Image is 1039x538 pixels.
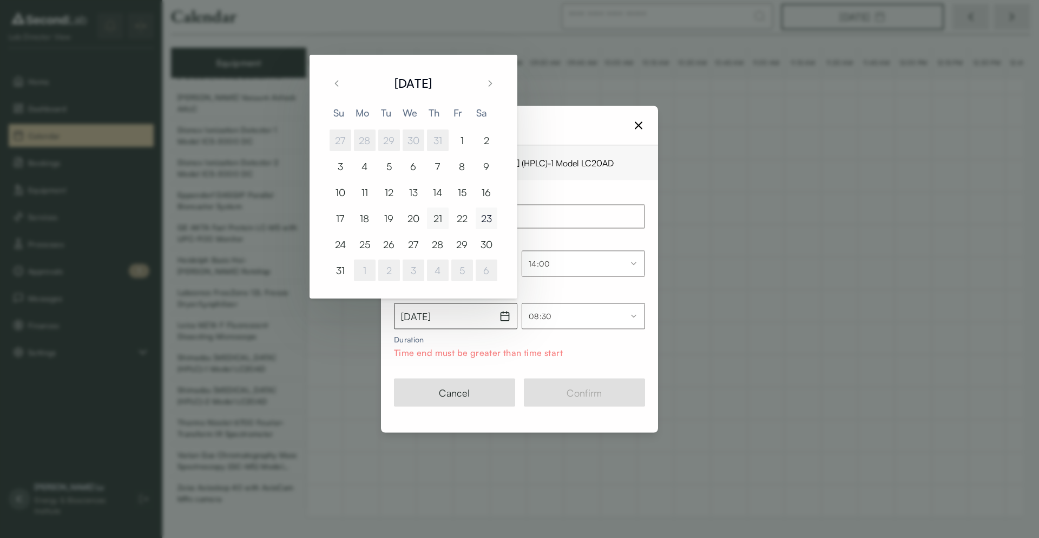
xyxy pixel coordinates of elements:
button: 13 [403,182,424,203]
th: Saturday [470,105,494,121]
div: Duration [394,333,645,345]
div: Time start [394,235,645,246]
button: 31 [330,260,351,281]
button: 2 [378,260,400,281]
button: 8 [451,155,473,177]
button: 6 [403,155,424,177]
button: 16 [476,182,497,203]
button: 29 [451,234,473,255]
button: 17 [330,208,351,229]
button: 30 [403,129,424,151]
button: 5 [451,260,473,281]
button: 24 [330,234,351,255]
div: [DATE] [394,74,432,92]
button: 6 [476,260,497,281]
button: 22 [451,208,473,229]
button: 4 [354,155,376,177]
button: 1 [354,260,376,281]
button: 12 [378,182,400,203]
span: Time end must be greater than time start [394,347,563,358]
button: 25 [354,234,376,255]
th: Tuesday [374,105,398,121]
th: Friday [446,105,470,121]
button: [DATE] [394,303,517,329]
th: Sunday [327,105,351,121]
button: 9 [476,155,497,177]
button: 30 [476,234,497,255]
button: 7 [427,155,449,177]
button: 20 [403,208,424,229]
button: 29 [378,129,400,151]
button: 14 [427,182,449,203]
th: Wednesday [398,105,422,121]
button: 27 [330,129,351,151]
button: 28 [354,129,376,151]
button: Go to next month [483,76,498,91]
button: 3 [330,155,351,177]
button: 10 [330,182,351,203]
div: Time end [394,287,645,299]
button: 1 [451,129,473,151]
th: Thursday [422,105,446,121]
button: 11 [354,182,376,203]
button: Cancel [394,378,515,406]
button: 26 [378,234,400,255]
button: 23 [476,208,497,229]
button: 3 [403,260,424,281]
button: Go to previous month [329,76,344,91]
button: 4 [427,260,449,281]
button: 31 [427,129,449,151]
button: 18 [354,208,376,229]
div: Purpose [394,189,645,200]
button: 15 [451,182,473,203]
button: 19 [378,208,400,229]
button: 28 [427,234,449,255]
th: Monday [351,105,374,121]
button: 5 [378,155,400,177]
button: 2 [476,129,497,151]
button: 21 [427,208,449,229]
button: 27 [403,234,424,255]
